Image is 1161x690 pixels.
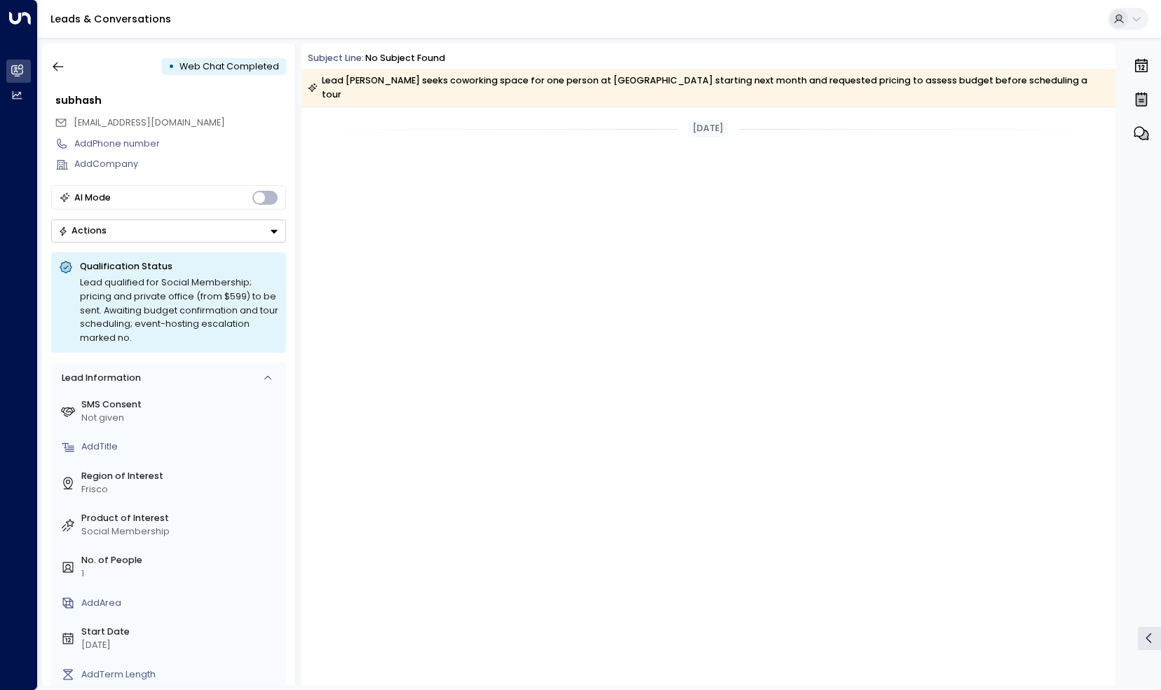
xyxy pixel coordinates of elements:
[81,554,281,567] label: No. of People
[55,93,286,109] div: subhash
[74,137,286,151] div: AddPhone number
[74,158,286,171] div: AddCompany
[74,116,225,130] span: subhash@gatitaa.com
[168,55,175,78] div: •
[81,639,281,652] div: [DATE]
[80,276,278,345] div: Lead qualified for Social Membership; pricing and private office (from $599) to be sent. Awaiting...
[308,74,1108,102] div: Lead [PERSON_NAME] seeks coworking space for one person at [GEOGRAPHIC_DATA] starting next month ...
[51,219,286,243] div: Button group with a nested menu
[81,483,281,496] div: Frisco
[81,412,281,425] div: Not given
[58,225,107,236] div: Actions
[74,116,225,128] span: [EMAIL_ADDRESS][DOMAIN_NAME]
[51,219,286,243] button: Actions
[179,60,279,72] span: Web Chat Completed
[50,12,171,26] a: Leads & Conversations
[57,372,140,385] div: Lead Information
[81,597,281,610] div: AddArea
[308,52,364,64] span: Subject Line:
[81,567,281,581] div: 1
[74,191,111,205] div: AI Mode
[688,120,728,138] div: [DATE]
[81,398,281,412] label: SMS Consent
[81,512,281,525] label: Product of Interest
[81,625,281,639] label: Start Date
[81,525,281,539] div: Social Membership
[81,470,281,483] label: Region of Interest
[81,668,281,682] div: AddTerm Length
[81,440,281,454] div: AddTitle
[365,52,445,65] div: No subject found
[80,260,278,273] p: Qualification Status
